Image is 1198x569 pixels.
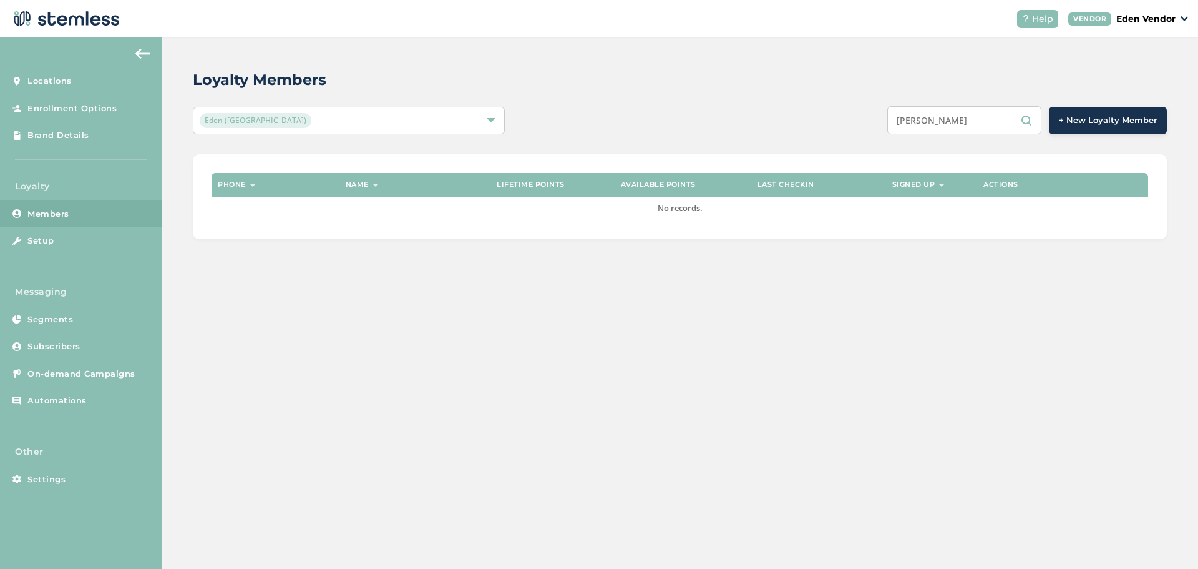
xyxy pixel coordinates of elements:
[27,395,87,407] span: Automations
[1049,107,1167,134] button: + New Loyalty Member
[658,202,703,214] span: No records.
[27,368,135,380] span: On-demand Campaigns
[27,129,89,142] span: Brand Details
[1068,12,1111,26] div: VENDOR
[27,340,80,353] span: Subscribers
[757,181,814,189] label: Last checkin
[1022,15,1030,22] img: icon-help-white-03924b79.svg
[497,181,565,189] label: Lifetime points
[977,173,1148,197] th: Actions
[1181,16,1188,21] img: icon_down-arrow-small-66adaf34.svg
[27,102,117,115] span: Enrollment Options
[346,181,369,189] label: Name
[10,6,120,31] img: logo-dark-0685b13c.svg
[892,181,935,189] label: Signed up
[135,49,150,59] img: icon-arrow-back-accent-c549486e.svg
[1032,12,1053,26] span: Help
[621,181,696,189] label: Available points
[193,69,326,91] h2: Loyalty Members
[250,184,256,187] img: icon-sort-1e1d7615.svg
[373,184,379,187] img: icon-sort-1e1d7615.svg
[27,235,54,247] span: Setup
[27,208,69,220] span: Members
[1059,114,1157,127] span: + New Loyalty Member
[938,184,945,187] img: icon-sort-1e1d7615.svg
[218,181,246,189] label: Phone
[27,75,72,87] span: Locations
[27,314,73,326] span: Segments
[27,473,66,486] span: Settings
[1116,12,1176,26] p: Eden Vendor
[887,106,1041,134] input: Search
[200,113,311,128] span: Eden ([GEOGRAPHIC_DATA])
[1136,509,1198,569] iframe: Chat Widget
